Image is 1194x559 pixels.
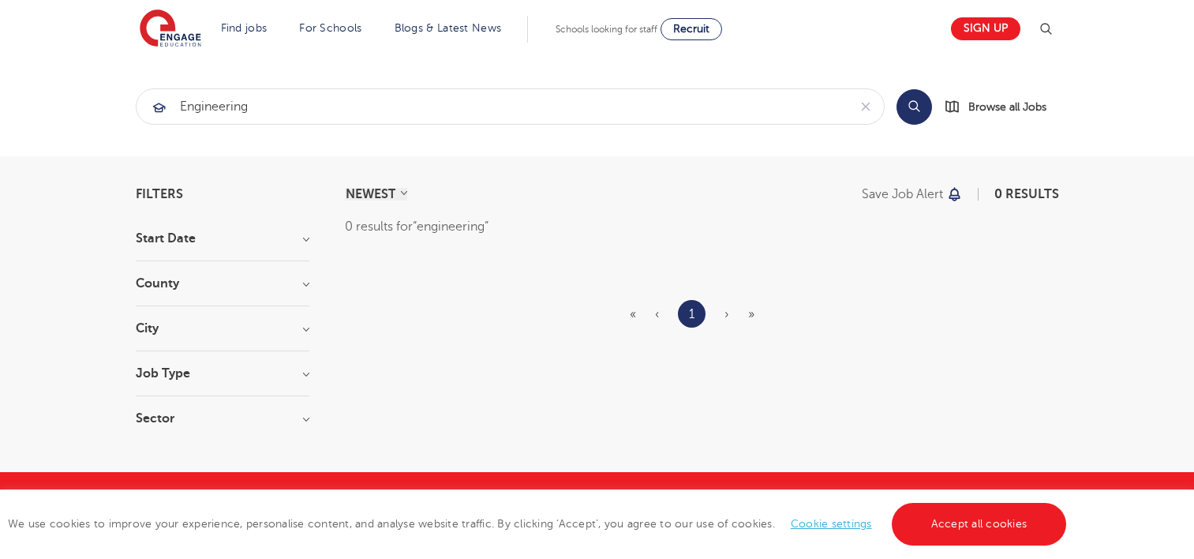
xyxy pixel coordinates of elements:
[136,188,183,201] span: Filters
[655,307,659,321] span: ‹
[951,17,1020,40] a: Sign up
[689,304,694,325] a: 1
[136,88,885,125] div: Submit
[136,412,309,425] h3: Sector
[862,188,943,201] p: Save job alert
[413,219,488,234] q: engineering
[630,307,636,321] span: «
[8,518,1070,530] span: We use cookies to improve your experience, personalise content, and analyse website traffic. By c...
[791,518,872,530] a: Cookie settings
[136,322,309,335] h3: City
[945,98,1059,116] a: Browse all Jobs
[968,98,1046,116] span: Browse all Jobs
[994,187,1059,201] span: 0 results
[136,232,309,245] h3: Start Date
[892,503,1067,546] a: Accept all cookies
[140,9,201,49] img: Engage Education
[299,22,361,34] a: For Schools
[137,89,848,124] input: Submit
[896,89,932,125] button: Search
[221,22,268,34] a: Find jobs
[395,22,502,34] a: Blogs & Latest News
[724,307,729,321] span: ›
[556,24,657,35] span: Schools looking for staff
[848,89,884,124] button: Clear
[136,277,309,290] h3: County
[661,18,722,40] a: Recruit
[673,23,709,35] span: Recruit
[345,216,1059,237] div: 0 results for
[862,188,964,201] button: Save job alert
[748,307,754,321] span: »
[136,367,309,380] h3: Job Type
